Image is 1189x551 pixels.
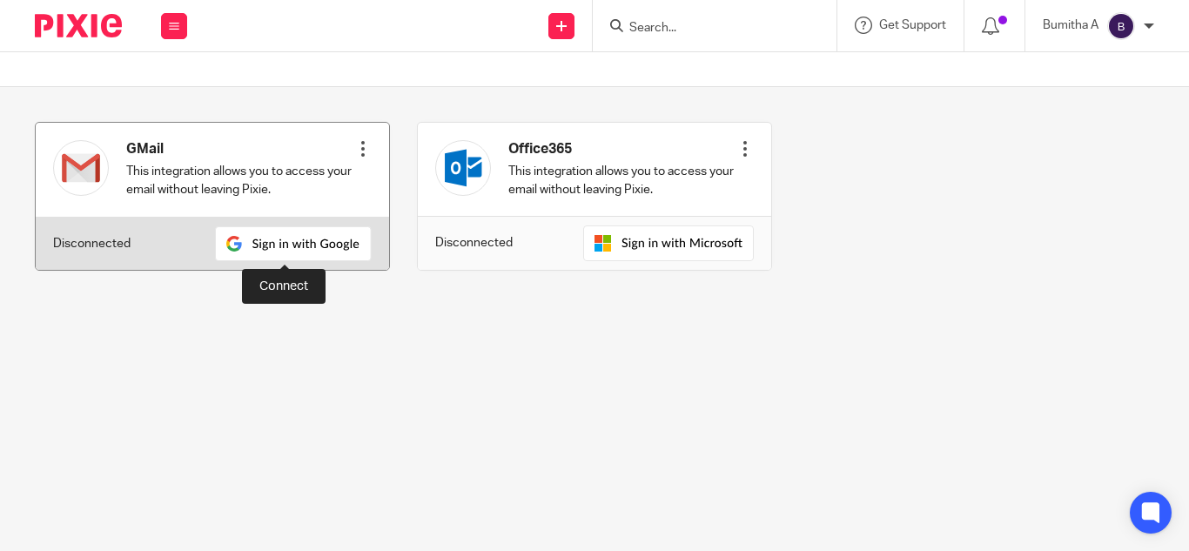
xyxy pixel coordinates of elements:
[35,14,122,37] img: Pixie
[879,19,946,31] span: Get Support
[53,235,131,252] p: Disconnected
[215,226,372,261] img: sign-in-with-gmail.svg
[435,140,491,196] img: outlook.svg
[53,140,109,196] img: gmail.svg
[126,140,354,158] h4: GMail
[583,225,754,261] img: sign-in-with-outlook.svg
[1107,12,1135,40] img: svg%3E
[126,163,354,198] p: This integration allows you to access your email without leaving Pixie.
[508,163,736,198] p: This integration allows you to access your email without leaving Pixie.
[508,140,736,158] h4: Office365
[628,21,784,37] input: Search
[1043,17,1098,34] p: Bumitha A
[435,234,513,252] p: Disconnected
